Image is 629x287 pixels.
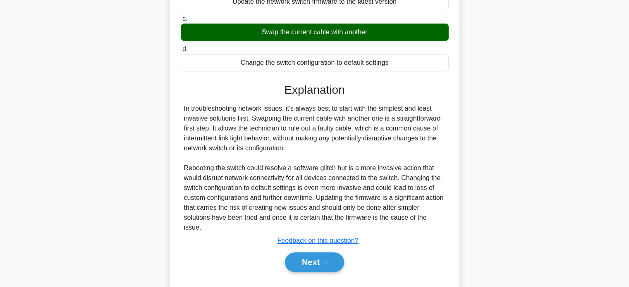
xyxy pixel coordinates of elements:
a: Feedback on this question? [277,237,359,244]
div: In troubleshooting network issues, it's always best to start with the simplest and least invasive... [184,104,445,232]
span: c. [182,15,187,22]
h3: Explanation [186,83,444,97]
div: Change the switch configuration to default settings [181,54,449,71]
button: Next [285,252,344,272]
span: d. [182,45,188,52]
div: Swap the current cable with another [181,24,449,41]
